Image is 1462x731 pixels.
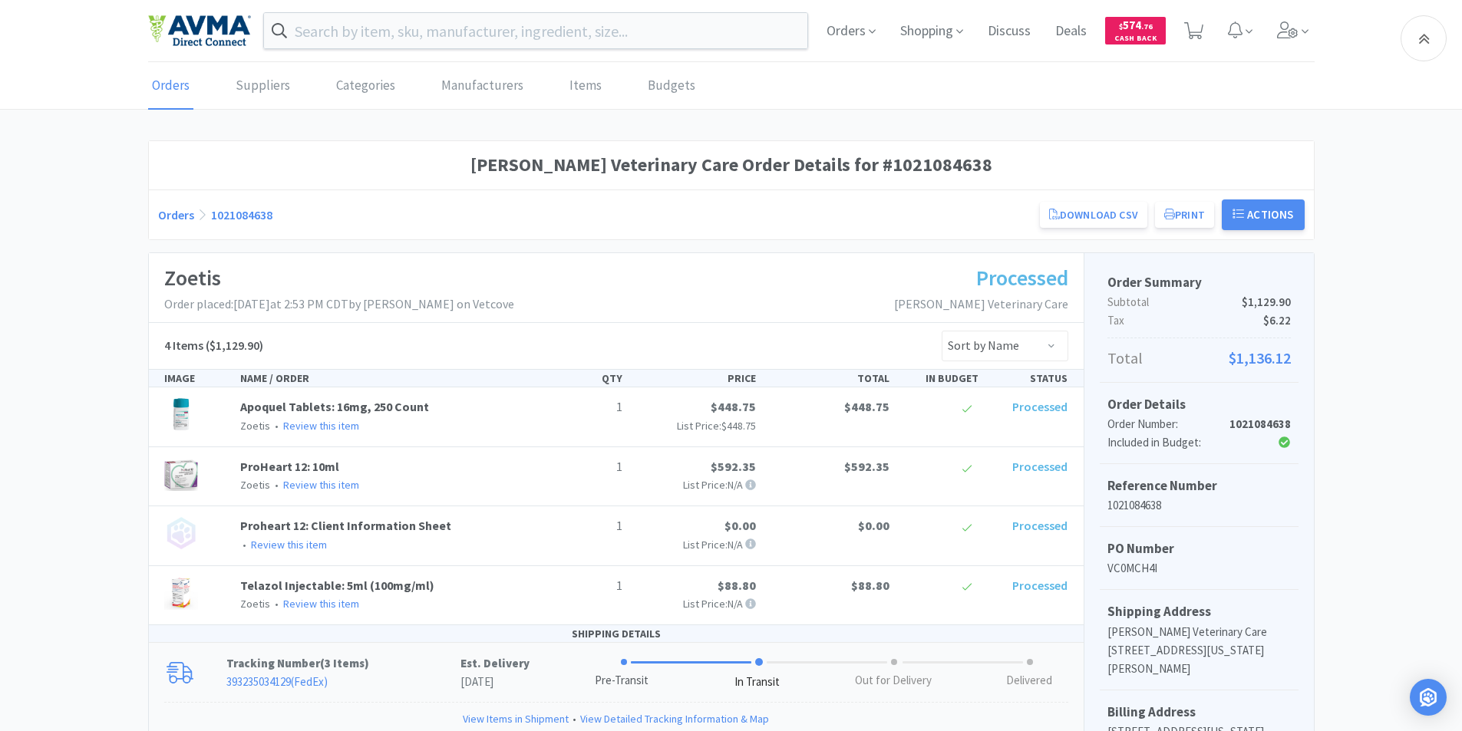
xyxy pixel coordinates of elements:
a: View Detailed Tracking Information & Map [580,710,769,727]
h5: Shipping Address [1107,601,1291,622]
a: Review this item [251,538,327,552]
h5: Reference Number [1107,476,1291,496]
div: STATUS [985,370,1074,387]
span: $1,129.90 [1242,293,1291,311]
span: $ [1119,21,1123,31]
a: Categories [332,63,399,110]
div: Open Intercom Messenger [1410,679,1447,716]
p: Total [1107,346,1291,370]
img: 8bb33f10a7ce4c978c19128668e5ef0f_300737.png [164,457,198,491]
span: $448.75 [844,399,889,414]
span: • [240,538,249,552]
p: [PERSON_NAME] Veterinary Care [894,295,1068,314]
a: ProHeart 12: 10ml [240,459,339,474]
p: 1 [546,516,622,536]
img: 69cde5a36f1c4ca8a434586e7f2d897e_295745.jpeg [164,576,198,610]
a: Discuss [982,25,1037,38]
span: $592.35 [844,459,889,474]
span: $0.00 [858,518,889,533]
span: Processed [1012,518,1068,533]
img: e4e33dab9f054f5782a47901c742baa9_102.png [148,15,251,47]
p: 1021084638 [1107,496,1291,515]
p: Tracking Number ( ) [226,654,460,673]
span: Zoetis [240,419,270,433]
h1: [PERSON_NAME] Veterinary Care Order Details for #1021084638 [158,150,1305,179]
a: Apoquel Tablets: 16mg, 250 Count [240,399,429,414]
div: IMAGE [158,370,235,387]
div: Out for Delivery [855,672,932,690]
a: Deals [1049,25,1093,38]
button: Print [1155,202,1214,228]
div: PRICE [629,370,762,387]
p: 1 [546,457,622,477]
span: • [272,419,281,433]
span: Processed [1012,578,1068,593]
p: Order placed: [DATE] at 2:53 PM CDT by [PERSON_NAME] on Vetcove [164,295,514,314]
a: Download CSV [1040,202,1147,228]
div: SHIPPING DETAILS [149,625,1084,643]
input: Search by item, sku, manufacturer, ingredient, size... [264,13,808,48]
img: no_image.png [164,516,198,550]
h5: ($1,129.90) [164,336,263,356]
strong: 1021084638 [1229,417,1291,431]
div: Delivered [1006,672,1052,690]
h1: Zoetis [164,261,514,295]
a: Orders [148,63,193,110]
span: . 76 [1141,21,1153,31]
p: List Price: N/A [635,536,756,553]
span: • [272,478,281,492]
p: Subtotal [1107,293,1291,311]
span: Proheart 12: Client Information Sheet [240,518,451,533]
span: Zoetis [240,478,270,492]
span: • [569,710,580,727]
a: View Items in Shipment [463,710,569,727]
p: 1 [546,397,622,417]
a: Orders [158,207,194,222]
h5: Billing Address [1107,702,1291,723]
h5: Order Details [1107,394,1291,415]
a: Telazol Injectable: 5ml (100mg/ml) [240,578,434,593]
span: $448.75 [711,399,756,414]
span: $88.80 [718,578,756,593]
span: 3 Items [325,656,365,670]
span: Zoetis [240,597,270,611]
a: Manufacturers [437,63,527,110]
div: IN BUDGET [896,370,985,387]
a: Review this item [283,597,359,611]
a: $574.76Cash Back [1105,10,1166,51]
p: VC0MCH4I [1107,559,1291,578]
span: Processed [1012,459,1068,474]
h5: Order Summary [1107,272,1291,293]
p: List Price: [635,417,756,434]
p: [DATE] [460,673,530,691]
span: $0.00 [724,518,756,533]
a: 393235034129(FedEx) [226,674,328,689]
span: Cash Back [1114,35,1157,44]
span: • [272,597,281,611]
a: Items [566,63,606,110]
a: Review this item [283,419,359,433]
div: Pre-Transit [595,672,648,690]
p: List Price: N/A [635,476,756,493]
span: Processed [976,264,1068,291]
div: Included in Budget: [1107,433,1229,452]
a: Review this item [283,478,359,492]
div: In Transit [734,673,780,691]
p: [PERSON_NAME] Veterinary Care [STREET_ADDRESS][US_STATE][PERSON_NAME] [1107,623,1291,678]
span: $592.35 [711,459,756,474]
span: $1,136.12 [1229,346,1291,370]
button: Actions [1222,199,1305,230]
a: Suppliers [232,63,294,110]
div: Order Number: [1107,415,1229,433]
img: 2202423bdd2a4bf8a2b81be5094bd9e4_331805.png [164,397,198,431]
span: 4 Items [164,338,203,353]
span: $6.22 [1263,311,1291,330]
span: $448.75 [721,419,756,433]
a: Budgets [644,63,699,110]
p: 1 [546,576,622,596]
p: Tax [1107,311,1291,330]
div: NAME / ORDER [234,370,540,387]
div: TOTAL [762,370,896,387]
span: 574 [1119,18,1153,32]
span: $88.80 [851,578,889,593]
